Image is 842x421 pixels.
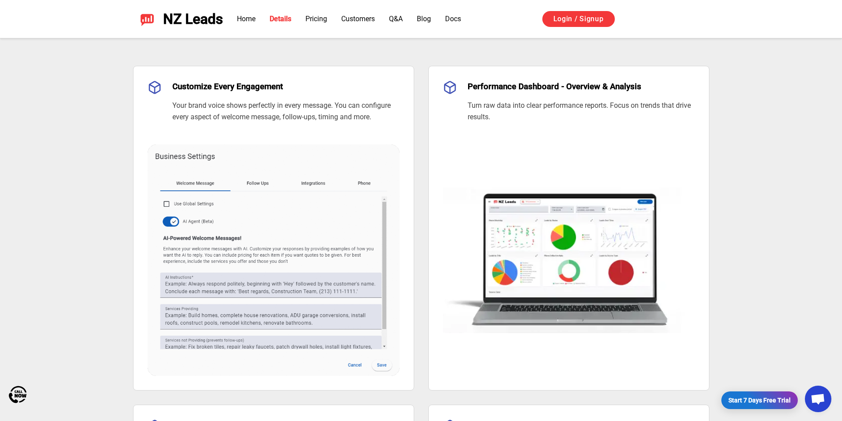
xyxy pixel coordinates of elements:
p: Your brand voice shows perfectly in every message. You can configure every aspect of welcome mess... [172,100,400,122]
a: Docs [445,15,461,23]
p: Turn raw data into clear performance reports. Focus on trends that drive results. [468,100,695,122]
img: Performance Dashboard - Overview & Analysis [443,165,695,334]
img: Customize Every Engagement [148,122,400,376]
h3: Performance Dashboard - Overview & Analysis [468,80,695,93]
a: Details [270,15,291,23]
a: Login / Signup [542,11,615,27]
a: Blog [417,15,431,23]
a: Q&A [389,15,403,23]
img: Call Now [9,386,27,403]
a: Home [237,15,255,23]
div: Open chat [805,386,831,412]
a: Pricing [305,15,327,23]
img: NZ Leads logo [140,12,154,26]
a: Start 7 Days Free Trial [721,391,798,409]
a: Customers [341,15,375,23]
h3: Customize Every Engagement [172,80,400,93]
span: NZ Leads [163,11,223,27]
iframe: Sign in with Google Button [624,10,714,29]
